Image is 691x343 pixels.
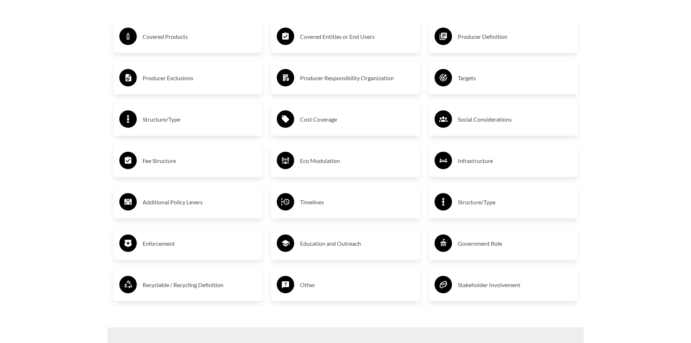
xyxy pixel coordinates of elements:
[300,155,414,167] h3: Eco Modulation
[300,31,414,42] h3: Covered Entities or End Users
[458,72,572,84] h3: Targets
[143,31,257,42] h3: Covered Products
[458,31,572,42] h3: Producer Definition
[143,238,257,249] h3: Enforcement
[143,196,257,208] h3: Additional Policy Levers
[143,279,257,291] h3: Recyclable / Recycling Definition
[300,114,414,125] h3: Cost Coverage
[458,196,572,208] h3: Structure/Type
[143,114,257,125] h3: Structure/Type
[300,279,414,291] h3: Other
[458,238,572,249] h3: Government Role
[458,155,572,167] h3: Infrastructure
[143,155,257,167] h3: Fee Structure
[458,279,572,291] h3: Stakeholder Involvement
[300,72,414,84] h3: Producer Responsibility Organization
[458,114,572,125] h3: Social Considerations
[300,196,414,208] h3: Timelines
[300,238,414,249] h3: Education and Outreach
[143,72,257,84] h3: Producer Exclusions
